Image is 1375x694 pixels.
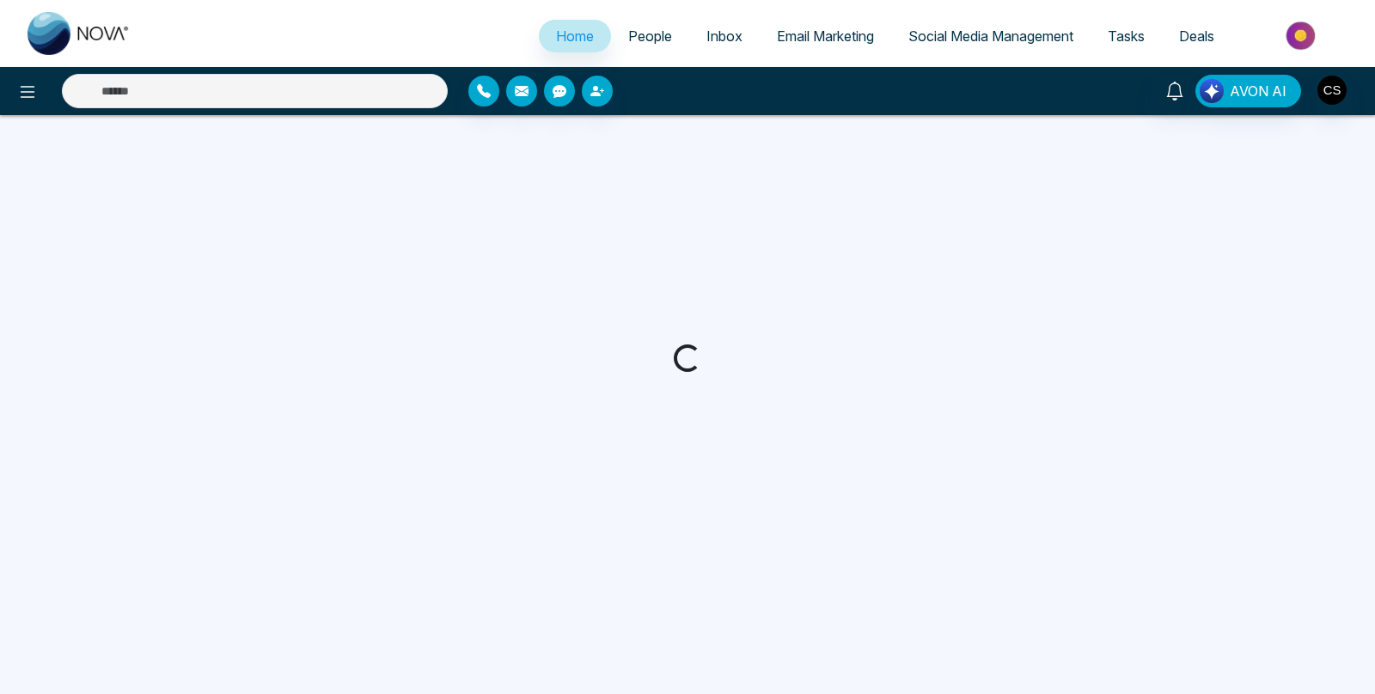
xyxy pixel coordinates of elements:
[1091,20,1162,52] a: Tasks
[1195,75,1301,107] button: AVON AI
[1317,76,1347,105] img: User Avatar
[706,27,742,45] span: Inbox
[689,20,760,52] a: Inbox
[611,20,689,52] a: People
[1240,16,1365,55] img: Market-place.gif
[27,12,131,55] img: Nova CRM Logo
[908,27,1073,45] span: Social Media Management
[891,20,1091,52] a: Social Media Management
[556,27,594,45] span: Home
[1179,27,1214,45] span: Deals
[539,20,611,52] a: Home
[628,27,672,45] span: People
[1108,27,1145,45] span: Tasks
[777,27,874,45] span: Email Marketing
[760,20,891,52] a: Email Marketing
[1200,79,1224,103] img: Lead Flow
[1162,20,1231,52] a: Deals
[1230,81,1286,101] span: AVON AI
